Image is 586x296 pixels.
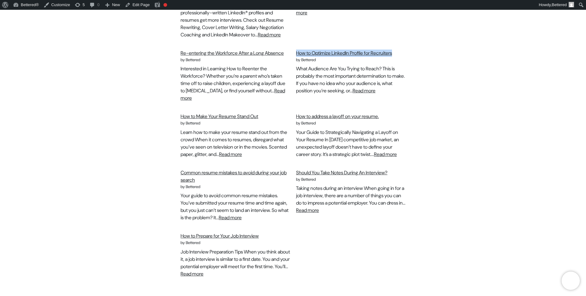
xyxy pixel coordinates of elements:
[181,165,290,172] div: by Bettered
[353,69,375,76] a: Read more: How to Optimize LinkedIn Profile for Recruiters
[181,151,287,165] a: Common resume mistakes to avoid during your job search
[296,158,405,164] div: by Bettered
[181,252,203,259] a: Read more: How to Prepare for Your Job Interview
[296,39,405,45] div: by Bettered
[562,272,580,290] iframe: Brevo live chat
[296,95,379,101] a: How to address a layoff on your resume.
[181,174,290,203] div: Your guide to avoid common resume mistakes. You’ve submitted your resume time and time again, but...
[219,133,242,139] a: Read more: How to Make Your Resume Stand Out
[296,189,319,195] a: Read more: Should You Take Notes During An Interview?
[181,47,290,83] div: Interested in Learning How to Reenter the Workforce? Whether you’re a parent who’s taken time off...
[181,31,284,38] a: Re-entering the Workforce After a Long Absence
[296,151,387,157] a: Should You Take Notes During An Interview?
[181,230,290,259] div: Job Interview Preparation Tips When you think about it, a job interview is similar to a first dat...
[181,110,290,140] div: Learn how to make your resume stand out from the crowd When it comes to resumes, disregard what y...
[181,95,258,101] a: How to Make Your Resume Stand Out
[181,221,290,228] div: by Bettered
[181,102,290,108] div: by Bettered
[552,2,567,7] span: Bettered
[258,13,281,20] a: Read more: What Can a Cover Letter Explain That a Résumé Cannot
[296,47,405,76] div: What Audience Are You Trying to Reach? This is probably the most important determination to make....
[181,39,290,45] div: by Bettered
[181,214,259,221] a: How to Prepare for Your Job Interview
[219,196,242,202] a: Read more: Common resume mistakes to avoid during your job search
[296,110,405,140] div: Your Guide to Strategically Navigating a Layoff on Your Resume In [DATE] competitive job market, ...
[163,3,167,7] div: Focus keyphrase not set
[296,102,405,108] div: by Bettered
[296,166,405,196] div: Taking notes during an interview When going in for a job interview, there are a number of things ...
[296,31,392,38] a: How to Optimize LinkedIn Profile for Recruiters
[374,133,397,139] a: Read more: How to address a layoff on your resume.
